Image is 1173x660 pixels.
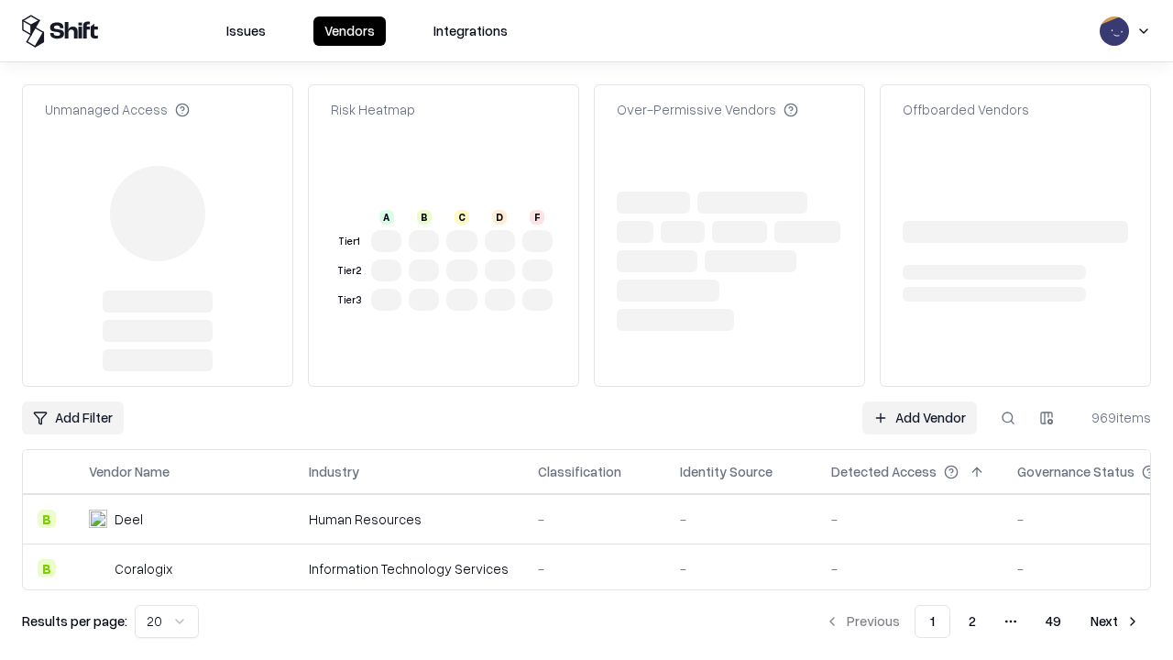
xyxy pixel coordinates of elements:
div: Human Resources [309,510,509,529]
div: 969 items [1078,408,1151,427]
div: Tier 3 [334,292,364,308]
img: Coralogix [89,559,107,577]
button: Add Filter [22,401,124,434]
div: Deel [115,510,143,529]
div: Risk Heatmap [331,100,415,119]
p: Results per page: [22,611,127,631]
div: A [379,210,394,225]
button: Vendors [313,16,386,46]
div: - [831,510,988,529]
div: - [680,510,802,529]
a: Add Vendor [862,401,977,434]
div: Governance Status [1017,462,1135,481]
nav: pagination [814,605,1151,638]
div: Industry [309,462,359,481]
button: 49 [1031,605,1076,638]
div: F [530,210,544,225]
div: Coralogix [115,559,172,578]
button: Integrations [422,16,519,46]
div: C [455,210,469,225]
div: Tier 2 [334,263,364,279]
button: Next [1080,605,1151,638]
div: - [538,510,651,529]
div: Classification [538,462,621,481]
div: Over-Permissive Vendors [617,100,798,119]
div: D [492,210,507,225]
div: Identity Source [680,462,773,481]
div: B [38,559,56,577]
div: Detected Access [831,462,937,481]
div: B [38,510,56,528]
div: Vendor Name [89,462,170,481]
div: Tier 1 [334,234,364,249]
button: 1 [915,605,950,638]
div: Unmanaged Access [45,100,190,119]
div: - [538,559,651,578]
button: 2 [954,605,991,638]
div: Information Technology Services [309,559,509,578]
div: B [417,210,432,225]
div: Offboarded Vendors [903,100,1029,119]
div: - [831,559,988,578]
div: - [680,559,802,578]
button: Issues [215,16,277,46]
img: Deel [89,510,107,528]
